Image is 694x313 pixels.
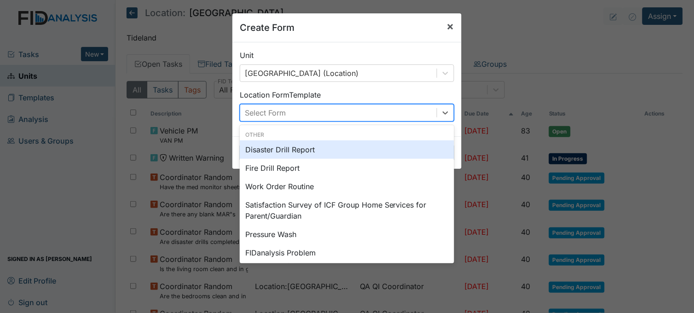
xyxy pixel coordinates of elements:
div: HVAC PM [240,262,454,280]
div: Select Form [245,107,286,118]
label: Location Form Template [240,89,321,100]
h5: Create Form [240,21,295,35]
div: Disaster Drill Report [240,140,454,159]
div: FIDanalysis Problem [240,243,454,262]
div: Satisfaction Survey of ICF Group Home Services for Parent/Guardian [240,196,454,225]
span: × [447,19,454,33]
div: Work Order Routine [240,177,454,196]
div: Fire Drill Report [240,159,454,177]
div: [GEOGRAPHIC_DATA] (Location) [245,68,359,79]
div: Other [240,131,454,139]
div: Pressure Wash [240,225,454,243]
button: Close [440,13,462,39]
label: Unit [240,50,254,61]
